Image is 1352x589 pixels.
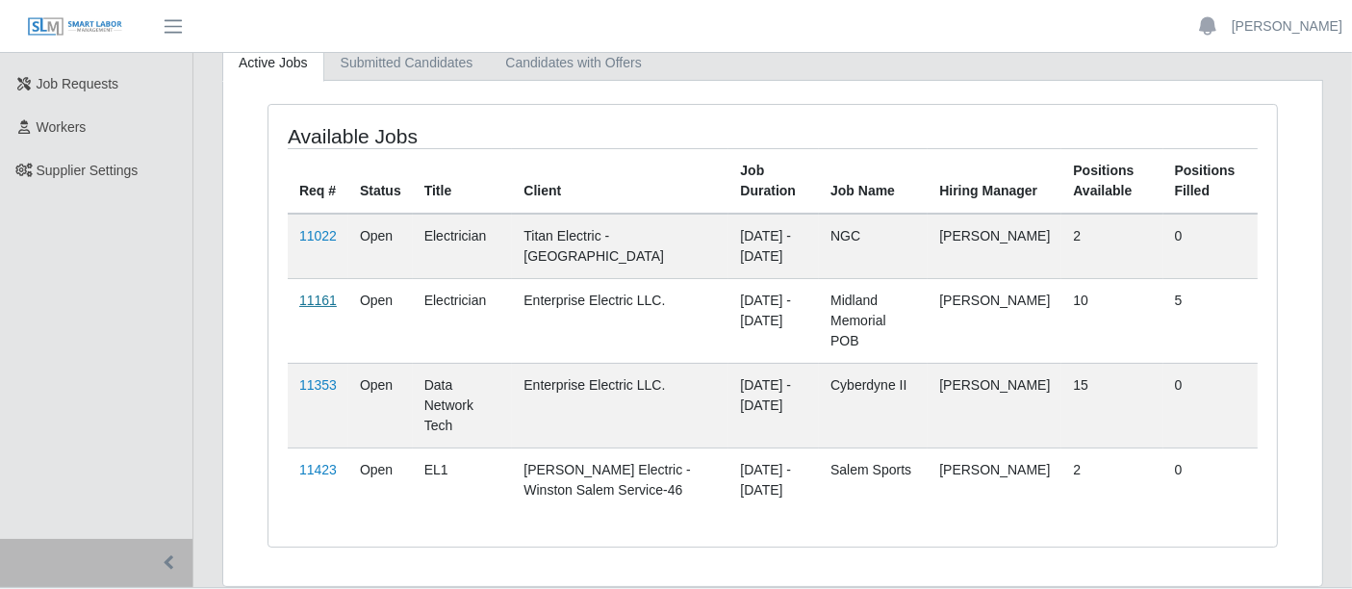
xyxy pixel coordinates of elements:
span: Job Requests [37,76,119,91]
th: Job Duration [728,148,819,214]
td: [PERSON_NAME] [928,278,1061,363]
td: 5 [1163,278,1258,363]
td: Electrician [413,278,513,363]
th: Client [512,148,728,214]
td: Open [348,363,413,448]
a: 11423 [299,462,337,477]
td: 15 [1061,363,1162,448]
th: Hiring Manager [928,148,1061,214]
td: Enterprise Electric LLC. [512,363,728,448]
td: 10 [1061,278,1162,363]
a: 11161 [299,293,337,308]
td: Salem Sports [819,448,928,512]
td: 0 [1163,448,1258,512]
td: Titan Electric - [GEOGRAPHIC_DATA] [512,214,728,279]
td: Open [348,278,413,363]
a: 11022 [299,228,337,243]
td: [PERSON_NAME] Electric - Winston Salem Service-46 [512,448,728,512]
td: 2 [1061,214,1162,279]
td: [DATE] - [DATE] [728,214,819,279]
th: Job Name [819,148,928,214]
th: Positions Filled [1163,148,1258,214]
th: Status [348,148,413,214]
th: Req # [288,148,348,214]
h4: Available Jobs [288,124,676,148]
a: 11353 [299,377,337,393]
a: [PERSON_NAME] [1232,16,1342,37]
td: 2 [1061,448,1162,512]
td: Open [348,448,413,512]
td: [PERSON_NAME] [928,363,1061,448]
a: Submitted Candidates [324,44,490,82]
td: 0 [1163,363,1258,448]
td: [DATE] - [DATE] [728,448,819,512]
td: [DATE] - [DATE] [728,363,819,448]
td: [DATE] - [DATE] [728,278,819,363]
td: Data Network Tech [413,363,513,448]
span: Workers [37,119,87,135]
img: SLM Logo [27,16,123,38]
td: Midland Memorial POB [819,278,928,363]
td: 0 [1163,214,1258,279]
th: Title [413,148,513,214]
td: Electrician [413,214,513,279]
td: Open [348,214,413,279]
td: Cyberdyne II [819,363,928,448]
span: Supplier Settings [37,163,139,178]
td: EL1 [413,448,513,512]
a: Active Jobs [222,44,324,82]
td: Enterprise Electric LLC. [512,278,728,363]
a: Candidates with Offers [489,44,657,82]
td: NGC [819,214,928,279]
td: [PERSON_NAME] [928,214,1061,279]
td: [PERSON_NAME] [928,448,1061,512]
th: Positions Available [1061,148,1162,214]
